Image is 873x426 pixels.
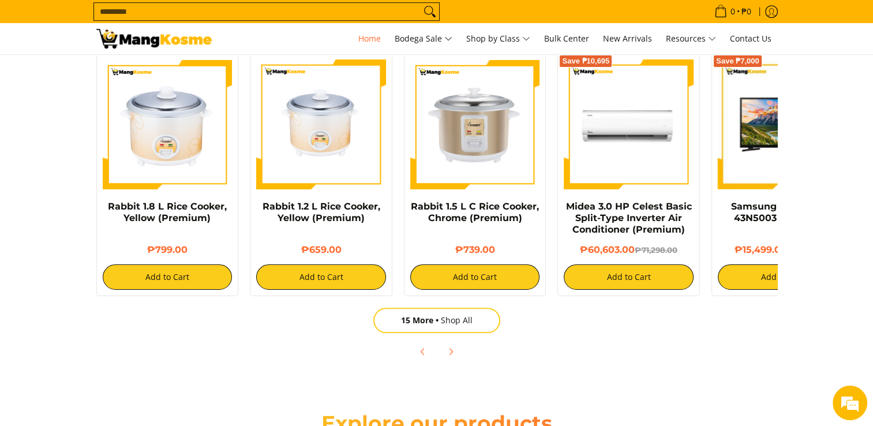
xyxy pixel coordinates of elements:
[103,264,233,290] button: Add to Cart
[660,23,722,54] a: Resources
[603,33,652,44] span: New Arrivals
[730,201,834,223] a: Samsung 43" LED TV, 43N5003 (Premium)
[544,33,589,44] span: Bulk Center
[103,59,233,189] img: https://mangkosme.com/products/rabbit-1-8-l-rice-cooker-yellow-class-a
[635,245,677,255] del: ₱71,298.00
[460,23,536,54] a: Shop by Class
[96,29,212,48] img: Mang Kosme: Your Home Appliances Warehouse Sale Partner!
[256,264,386,290] button: Add to Cart
[730,33,771,44] span: Contact Us
[410,244,540,256] h6: ₱739.00
[223,23,777,54] nav: Main Menu
[729,8,737,16] span: 0
[564,244,694,256] h6: ₱60,603.00
[564,264,694,290] button: Add to Cart
[389,23,458,54] a: Bodega Sale
[410,59,540,189] img: https://mangkosme.com/products/rabbit-1-5-l-c-rice-cooker-chrome-class-a
[395,32,452,46] span: Bodega Sale
[666,32,716,46] span: Resources
[108,201,227,223] a: Rabbit 1.8 L Rice Cooker, Yellow (Premium)
[718,59,848,189] img: samsung-43-inch-led-tv-full-view- mang-kosme
[262,201,380,223] a: Rabbit 1.2 L Rice Cooker, Yellow (Premium)
[358,33,381,44] span: Home
[373,308,500,333] a: 15 MoreShop All
[256,59,386,189] img: rabbit-1.2-liter-rice-cooker-yellow-full-view-mang-kosme
[566,201,692,235] a: Midea 3.0 HP Celest Basic Split-Type Inverter Air Conditioner (Premium)
[597,23,658,54] a: New Arrivals
[711,5,755,18] span: •
[718,264,848,290] button: Add to Cart
[438,339,463,364] button: Next
[724,23,777,54] a: Contact Us
[562,58,609,65] span: Save ₱10,695
[740,8,753,16] span: ₱0
[410,264,540,290] button: Add to Cart
[421,3,439,20] button: Search
[564,59,694,189] img: Midea 3.0 HP Celest Basic Split-Type Inverter Air Conditioner (Premium)
[353,23,387,54] a: Home
[716,58,759,65] span: Save ₱7,000
[401,315,441,326] span: 15 More
[538,23,595,54] a: Bulk Center
[103,244,233,256] h6: ₱799.00
[410,339,436,364] button: Previous
[256,244,386,256] h6: ₱659.00
[466,32,530,46] span: Shop by Class
[411,201,539,223] a: Rabbit 1.5 L C Rice Cooker, Chrome (Premium)
[718,244,848,256] h6: ₱15,499.00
